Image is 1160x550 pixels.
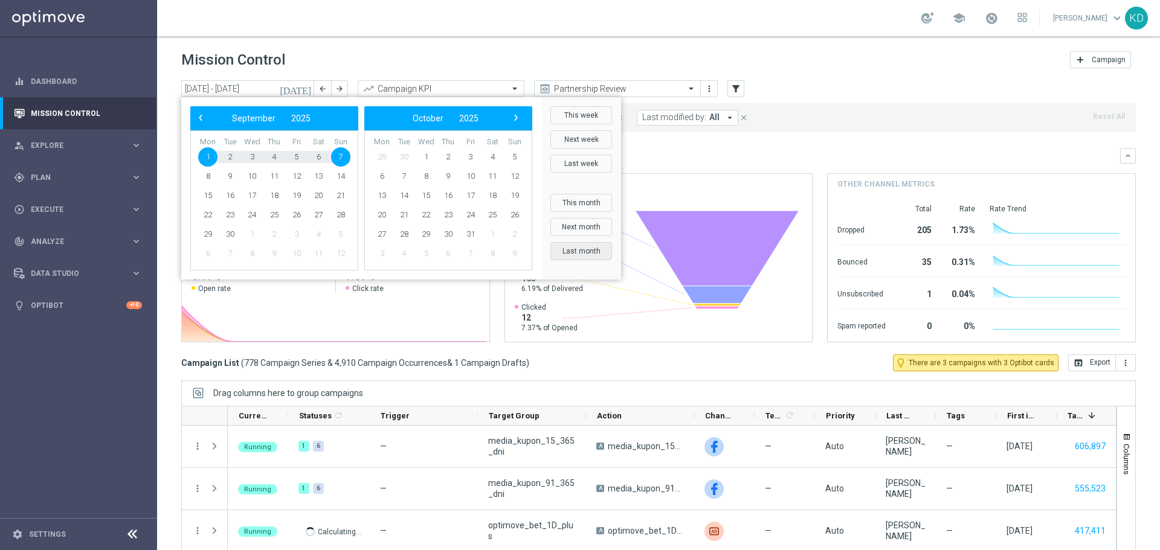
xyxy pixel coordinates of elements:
button: Next month [550,218,612,236]
span: 26 [505,205,524,225]
span: 16 [439,186,458,205]
span: — [765,441,772,452]
span: Targeted Customers [1068,411,1083,420]
i: keyboard_arrow_right [130,235,142,247]
th: weekday [482,137,504,147]
img: Facebook Custom Audience [704,437,724,456]
div: 1.73% [946,219,975,238]
span: — [380,484,387,493]
bs-datepicker-navigation-view: ​ ​ ​ [367,110,523,126]
span: Calculate column [783,409,794,422]
h1: Mission Control [181,51,285,69]
span: — [946,441,953,452]
div: track_changes Analyze keyboard_arrow_right [13,237,143,246]
div: Analyze [14,236,130,247]
span: media_kupon_15_365_dni [608,441,684,452]
i: play_circle_outline [14,204,25,215]
div: Mission Control [14,97,142,129]
th: weekday [393,137,416,147]
i: filter_alt [730,83,741,94]
span: optimove_bet_1D_plus [608,525,684,536]
button: 2025 [451,110,486,126]
i: trending_up [362,83,375,95]
span: 13 [309,167,328,186]
span: 29 [372,147,391,167]
th: weekday [197,137,219,147]
span: 6.19% of Delivered [521,284,583,293]
span: 4 [309,225,328,244]
button: more_vert [192,483,203,494]
span: 17 [461,186,480,205]
div: equalizer Dashboard [13,77,143,86]
i: equalizer [14,76,25,87]
div: Plan [14,172,130,183]
span: & [447,358,453,368]
button: Last modified by: All arrow_drop_down [637,110,738,126]
span: Last modified by: [642,112,706,123]
span: 1 [242,225,262,244]
button: Data Studio keyboard_arrow_right [13,269,143,278]
i: keyboard_arrow_right [130,171,142,183]
span: 2 [221,147,240,167]
div: Krystian Potoczny [886,520,926,542]
button: 555,523 [1074,481,1107,496]
colored-tag: Running [238,483,277,494]
a: Settings [29,531,66,538]
div: Patryk Przybolewski [886,435,926,457]
button: person_search Explore keyboard_arrow_right [13,141,143,150]
span: 24 [461,205,480,225]
button: 606,897 [1074,439,1107,454]
button: Last month [550,242,612,260]
div: Dropped [837,219,886,238]
span: ‹ [193,110,208,126]
th: weekday [329,137,352,147]
button: arrow_forward [331,80,348,97]
span: 3 [287,225,306,244]
div: Spam reported [837,315,886,334]
span: 25 [483,205,502,225]
th: weekday [459,137,482,147]
div: lightbulb Optibot +10 [13,301,143,310]
span: Click rate [352,284,384,293]
span: 18 [265,186,284,205]
span: 9 [221,167,240,186]
span: 19 [505,186,524,205]
span: 19 [287,186,306,205]
th: weekday [415,137,437,147]
th: weekday [437,137,460,147]
div: 205 [900,219,932,238]
span: A [596,485,604,492]
button: Last week [550,155,612,173]
div: 0 [900,315,932,334]
span: 5 [331,225,350,244]
div: 01 Sep 2025, Monday [1007,441,1033,452]
button: › [507,110,523,126]
span: keyboard_arrow_down [1110,11,1124,25]
span: Action [597,411,622,420]
span: Statuses [299,411,332,420]
span: 12 [521,312,578,323]
span: 778 Campaign Series & 4,910 Campaign Occurrences [244,357,447,368]
i: more_vert [704,84,714,94]
span: 2 [265,225,284,244]
img: Facebook Custom Audience [704,479,724,499]
span: — [946,483,953,494]
span: Last Modified By [886,411,915,420]
span: There are 3 campaigns with 3 Optibot cards [909,357,1054,368]
span: 5 [416,244,436,263]
span: 30 [221,225,240,244]
span: 23 [221,205,240,225]
button: This month [550,194,612,212]
button: 2025 [283,110,318,126]
span: Running [244,443,271,451]
button: play_circle_outline Execute keyboard_arrow_right [13,205,143,214]
span: 14 [395,186,414,205]
span: 9 [265,244,284,263]
i: [DATE] [280,83,312,94]
i: lightbulb [14,300,25,311]
span: 12 [287,167,306,186]
div: 0.31% [946,251,975,270]
span: A [596,527,604,534]
span: ( [241,357,244,368]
